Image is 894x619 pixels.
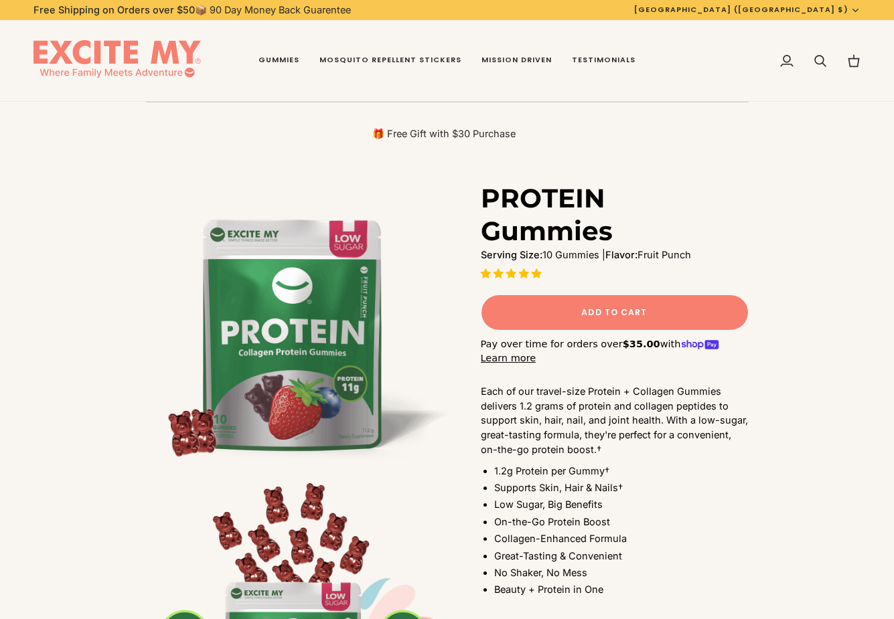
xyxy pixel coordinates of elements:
[494,582,749,597] li: Beauty + Protein in One
[481,55,552,66] span: Mission Driven
[33,40,201,82] img: EXCITE MY®
[562,20,646,102] a: Testimonials
[481,385,748,455] span: Each of our travel-size Protein + Collagen Gummies delivers 1.2 grams of protein and collagen pep...
[494,515,749,529] li: On-the-Go Protein Boost
[494,480,749,495] li: Supports Skin, Hair & Nails†
[624,4,871,15] button: [GEOGRAPHIC_DATA] ([GEOGRAPHIC_DATA] $)
[481,248,749,262] p: 10 Gummies | Fruit Punch
[258,55,299,66] span: Gummies
[605,249,638,260] strong: Flavor:
[494,549,749,563] li: Great-Tasting & Convenient
[319,55,461,66] span: Mosquito Repellent Stickers
[494,565,749,580] li: No Shaker, No Mess
[481,268,544,279] span: 4.96 stars
[471,20,562,102] a: Mission Driven
[494,497,749,512] li: Low Sugar, Big Benefits
[248,20,309,102] a: Gummies
[33,3,351,17] p: 📦 90 Day Money Back Guarentee
[481,182,739,248] h1: PROTEIN Gummies
[581,306,647,319] span: Add to Cart
[572,55,636,66] span: Testimonials
[481,249,542,260] strong: Serving Size:
[146,182,447,483] img: PROTEIN Gummies
[494,531,749,546] li: Collagen-Enhanced Formula
[481,294,749,331] button: Add to Cart
[309,20,471,102] a: Mosquito Repellent Stickers
[33,4,195,15] strong: Free Shipping on Orders over $50
[146,127,742,141] p: 🎁 Free Gift with $30 Purchase
[494,464,749,478] li: 1.2g Protein per Gummy†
